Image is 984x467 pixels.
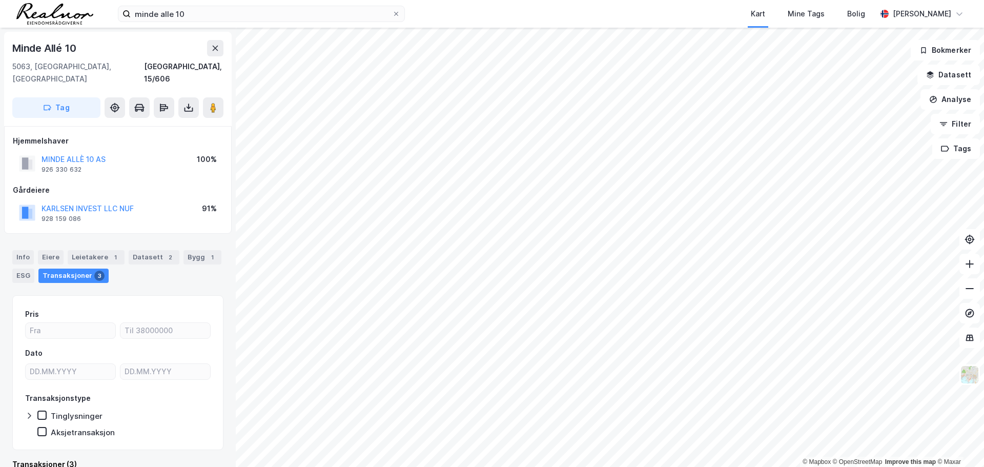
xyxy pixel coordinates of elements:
div: Bygg [183,250,221,265]
div: Dato [25,347,43,359]
input: Til 38000000 [120,323,210,338]
button: Datasett [917,65,980,85]
div: [GEOGRAPHIC_DATA], 15/606 [144,60,223,85]
div: ESG [12,269,34,283]
div: Datasett [129,250,179,265]
div: Transaksjoner [38,269,109,283]
img: Z [960,365,979,384]
div: [PERSON_NAME] [893,8,951,20]
div: 3 [94,271,105,281]
div: 100% [197,153,217,166]
div: 2 [165,252,175,262]
div: Leietakere [68,250,125,265]
div: Aksjetransaksjon [51,428,115,437]
a: Improve this map [885,458,936,465]
div: Gårdeiere [13,184,223,196]
input: DD.MM.YYYY [120,364,210,379]
div: Info [12,250,34,265]
input: Fra [26,323,115,338]
div: Eiere [38,250,64,265]
div: 928 159 086 [42,215,81,223]
div: Bolig [847,8,865,20]
img: realnor-logo.934646d98de889bb5806.png [16,3,93,25]
a: OpenStreetMap [833,458,883,465]
div: Transaksjonstype [25,392,91,404]
iframe: Chat Widget [933,418,984,467]
input: Søk på adresse, matrikkel, gårdeiere, leietakere eller personer [131,6,392,22]
div: Kontrollprogram for chat [933,418,984,467]
div: Kart [751,8,765,20]
div: 1 [207,252,217,262]
input: DD.MM.YYYY [26,364,115,379]
div: Pris [25,308,39,320]
div: 91% [202,202,217,215]
button: Analyse [920,89,980,110]
a: Mapbox [803,458,831,465]
div: Mine Tags [788,8,825,20]
button: Tag [12,97,100,118]
button: Bokmerker [911,40,980,60]
div: Minde Allé 10 [12,40,78,56]
button: Tags [932,138,980,159]
button: Filter [931,114,980,134]
div: Hjemmelshaver [13,135,223,147]
div: Tinglysninger [51,411,102,421]
div: 5063, [GEOGRAPHIC_DATA], [GEOGRAPHIC_DATA] [12,60,144,85]
div: 926 330 632 [42,166,81,174]
div: 1 [110,252,120,262]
